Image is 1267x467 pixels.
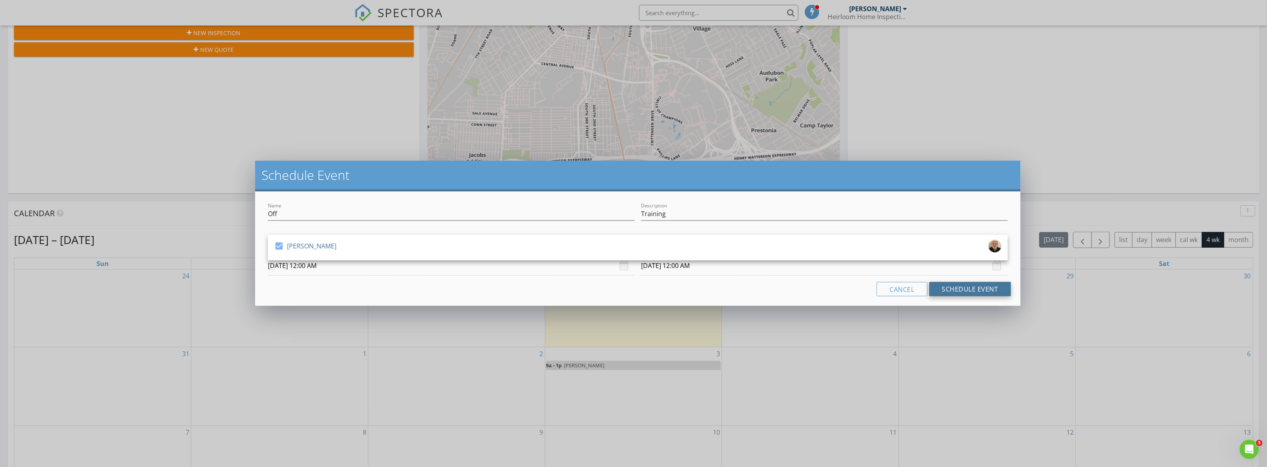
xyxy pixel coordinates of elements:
iframe: Intercom live chat [1240,440,1259,459]
input: Select date [641,256,1008,276]
img: green_teeth_turn_white_copy.jpg [989,240,1001,252]
button: Schedule Event [929,282,1011,296]
input: Select date [268,256,635,276]
h2: Schedule Event [262,167,1014,183]
span: 3 [1256,440,1263,446]
div: [PERSON_NAME] [287,240,336,252]
button: Cancel [877,282,928,296]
